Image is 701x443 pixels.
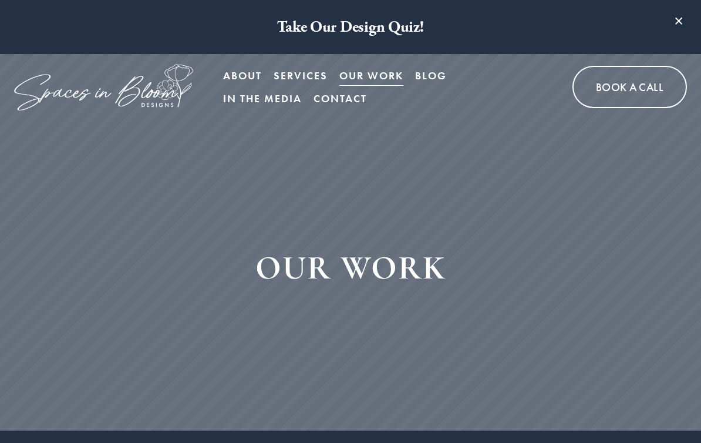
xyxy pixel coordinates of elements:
a: folder dropdown [274,64,328,87]
a: Our Work [339,64,403,87]
span: Services [274,65,328,86]
a: In the Media [223,87,302,110]
img: Spaces in Bloom Designs [14,64,193,110]
a: Book A Call [572,66,687,109]
a: Blog [415,64,447,87]
a: About [223,64,262,87]
a: Contact [314,87,367,110]
h1: OUR WORK [28,245,673,291]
